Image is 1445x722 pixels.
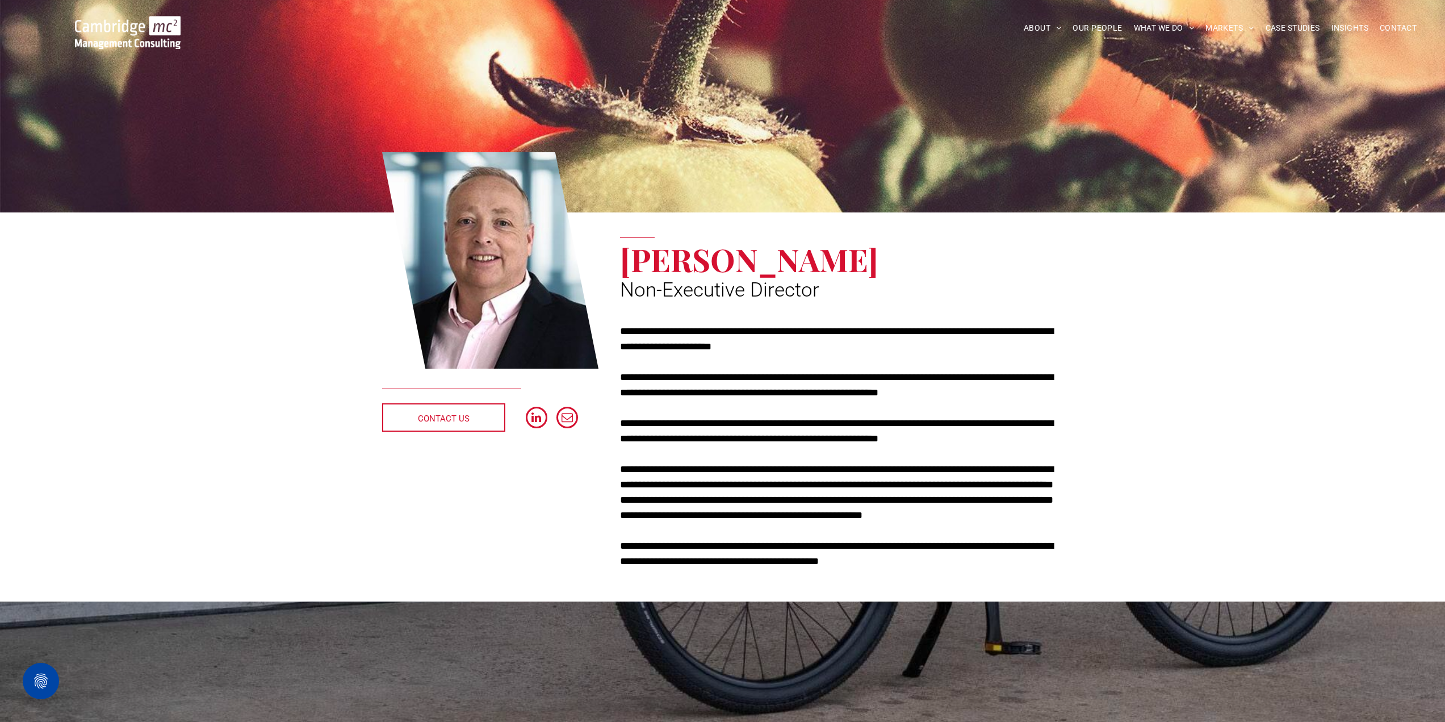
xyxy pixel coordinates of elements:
[1128,19,1200,37] a: WHAT WE DO
[75,16,181,49] img: Go to Homepage
[382,151,599,371] a: Richard Brown | Non-Executive Director | Cambridge Management Consulting
[1326,19,1374,37] a: INSIGHTS
[556,407,578,431] a: email
[1374,19,1422,37] a: CONTACT
[526,407,547,431] a: linkedin
[620,238,878,280] span: [PERSON_NAME]
[1018,19,1067,37] a: ABOUT
[1260,19,1326,37] a: CASE STUDIES
[1067,19,1128,37] a: OUR PEOPLE
[620,278,819,302] span: Non-Executive Director
[418,404,470,433] span: CONTACT US
[1200,19,1259,37] a: MARKETS
[382,403,505,432] a: CONTACT US
[75,18,181,30] a: Your Business Transformed | Cambridge Management Consulting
